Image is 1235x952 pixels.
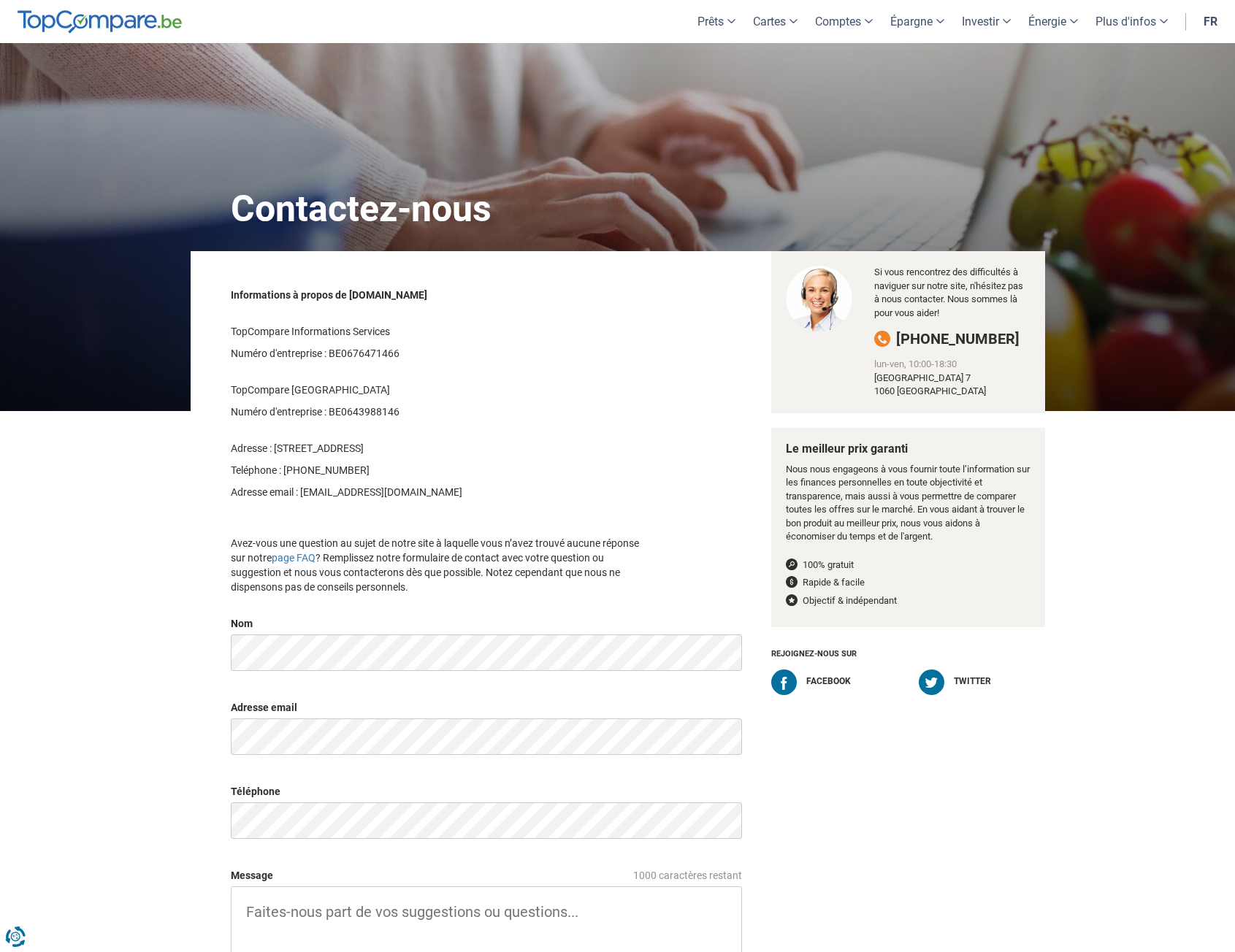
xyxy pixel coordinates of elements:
p: TopCompare [GEOGRAPHIC_DATA] [231,383,653,397]
span: 1000 [633,870,657,881]
h5: Rejoignez-nous sur [771,642,1045,662]
p: Adresse : [STREET_ADDRESS] [231,441,653,456]
span: Facebook [806,676,851,686]
p: Numéro d'entreprise : BE0676471466 [231,346,653,361]
li: Rapide & facile [786,576,1031,590]
p: Teléphone : [PHONE_NUMBER] [231,463,653,477]
li: Objectif & indépendant [786,594,1031,608]
p: TopCompare Informations Services [231,324,653,339]
p: Avez-vous une question au sujet de notre site à laquelle vous n’avez trouvé aucune réponse sur no... [231,536,653,594]
label: Téléphone [231,784,280,799]
img: We are happy to speak to you [786,266,853,332]
a: page FAQ [272,552,316,564]
strong: Informations à propos de [DOMAIN_NAME] [231,289,427,301]
span: caractères restant [659,870,742,881]
a: Facebook [771,669,898,695]
label: Message [231,868,273,883]
p: Adresse email : [EMAIL_ADDRESS][DOMAIN_NAME] [231,485,653,499]
p: Numéro d'entreprise : BE0643988146 [231,404,653,419]
li: 100% gratuit [786,558,1031,572]
div: lun-ven, 10:00-18:30 [874,358,1030,372]
span: Twitter [954,676,991,686]
span: [PHONE_NUMBER] [896,330,1020,348]
label: Adresse email [231,700,297,715]
label: Nom [231,616,253,631]
img: TopCompare [18,10,182,34]
p: Nous nous engageons à vous fournir toute l’information sur les finances personnelles en toute obj... [786,463,1031,544]
h4: Le meilleur prix garanti [786,442,1031,456]
a: Twitter [919,669,1045,695]
p: Si vous rencontrez des difficultés à naviguer sur notre site, n'hésitez pas à nous contacter. Nou... [874,266,1030,320]
div: [GEOGRAPHIC_DATA] 7 1060 [GEOGRAPHIC_DATA] [874,372,1030,399]
h1: Contactez-nous [202,153,1034,251]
